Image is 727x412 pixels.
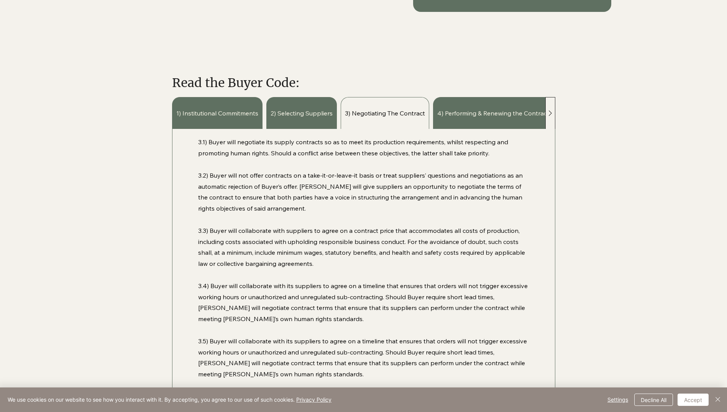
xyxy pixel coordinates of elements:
span: 1) Institutional Commitments [176,109,258,117]
span: Settings [607,394,628,405]
span: 4) Performing & Renewing the Contract [437,109,549,117]
p: 3.3) Buyer will collaborate with suppliers to agree on a contract price that accommodates all cos... [198,225,528,269]
p: 3.5) Buyer will collaborate with its suppliers to agree on a timeline that ensures that orders wi... [198,336,528,380]
p: 3.1) Buyer will negotiate its supply contracts so as to meet its production requirements, whilst ... [198,137,528,159]
button: Close [713,394,722,406]
span: 2) Selecting Suppliers [271,109,333,117]
span: 3) Negotiating The Contract [345,109,425,117]
p: 3.4) Buyer will collaborate with its suppliers to agree on a timeline that ensures that orders wi... [198,280,528,325]
button: Decline All [634,394,673,406]
p: 3.2) Buyer will not offer contracts on a take-it-or-leave-it basis or treat suppliers’ questions ... [198,170,528,214]
img: Close [713,395,722,404]
span: We use cookies on our website to see how you interact with it. By accepting, you agree to our use... [8,396,331,403]
h2: Read the Buyer Code: [172,74,474,92]
a: Privacy Policy [296,396,331,403]
button: Accept [678,394,709,406]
